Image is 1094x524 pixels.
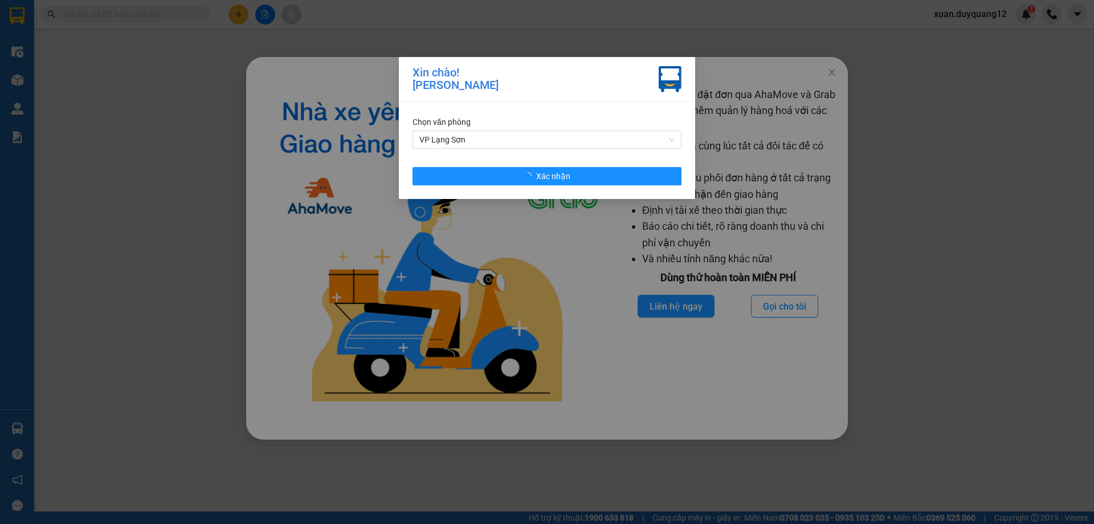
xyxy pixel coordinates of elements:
[536,170,570,182] span: Xác nhận
[419,131,675,148] span: VP Lạng Sơn
[413,167,681,185] button: Xác nhận
[659,66,681,92] img: vxr-icon
[524,172,536,180] span: loading
[413,66,499,92] div: Xin chào! [PERSON_NAME]
[413,116,681,128] div: Chọn văn phòng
